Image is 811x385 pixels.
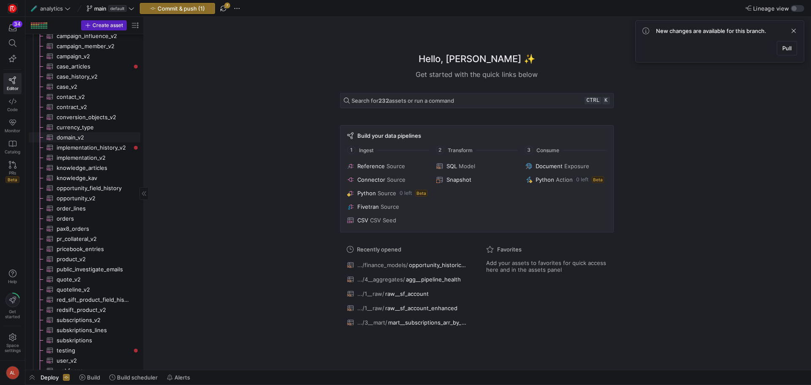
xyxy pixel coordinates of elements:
[602,97,610,104] kbd: k
[29,213,140,224] a: orders​​​​​​​​​
[370,217,396,224] span: CSV Seed
[29,315,140,325] a: subscriptions_v2​​​​​​​​​
[117,374,158,381] span: Build scheduler
[415,190,427,197] span: Beta
[57,102,131,112] span: contract_v2​​​​​​​​​
[57,295,131,305] span: red_sift_product_field_history_v2​​​​​​​​​
[6,366,19,380] div: AL
[29,153,140,163] div: Press SPACE to select this row.
[345,259,469,270] button: .../finance_models/opportunity_historical_recreation
[357,319,387,326] span: .../3__mart/
[357,305,384,311] span: .../1__raw/
[29,31,140,41] a: campaign_influence_v2​​​​​​​​​
[29,335,140,345] div: Press SPACE to select this row.
[345,288,469,299] button: .../1__raw/raw__sf_account
[3,364,22,382] button: AL
[57,244,131,254] span: pricebook_entries​​​​​​​​​
[57,254,131,264] span: product_v2​​​​​​​​​
[158,5,205,12] span: Commit & push (1)
[5,309,20,319] span: Get started
[29,203,140,213] div: Press SPACE to select this row.
[29,244,140,254] div: Press SPACE to select this row.
[57,41,131,51] span: campaign_member_v2​​​​​​​​​
[57,31,131,41] span: campaign_influence_v2​​​​​​​​​
[163,370,194,385] button: Alerts
[29,82,140,92] a: case_v2​​​​​​​​​
[3,137,22,158] a: Catalog
[29,366,140,376] a: webforms​​​​​​​​​
[57,194,131,203] span: opportunity_v2​​​​​​​​​
[357,262,408,268] span: .../finance_models/
[57,214,131,224] span: orders​​​​​​​​​
[387,176,405,183] span: Source
[57,123,131,132] span: currency_type​​​​​​​​​
[29,71,140,82] a: case_history_v2​​​​​​​​​
[8,4,17,13] img: https://storage.googleapis.com/y42-prod-data-exchange/images/C0c2ZRu8XU2mQEXUlKrTCN4i0dD3czfOt8UZ...
[400,190,412,196] span: 0 left
[345,303,469,314] button: .../1__raw/raw__sf_account_enhanced
[29,193,140,203] a: opportunity_v2​​​​​​​​​
[93,22,123,28] span: Create asset
[782,45,792,52] span: Pull
[57,275,131,284] span: quote_v2​​​​​​​​​
[406,276,461,283] span: agg__pipeline_health
[29,203,140,213] a: order_lines​​​​​​​​​
[3,73,22,94] a: Editor
[29,244,140,254] a: pricebook_entries​​​​​​​​​
[29,366,140,376] div: Press SPACE to select this row.
[3,20,22,35] button: 34
[29,112,140,122] a: conversion_objects_v2​​​​​​​​​
[346,202,430,212] button: FivetranSource
[29,284,140,295] a: quoteline_v2​​​​​​​​​
[29,193,140,203] div: Press SPACE to select this row.
[656,27,766,34] span: New changes are available for this branch.
[174,374,190,381] span: Alerts
[29,335,140,345] a: subskriptions​​​​​​​​​
[357,203,379,210] span: Fivetran
[5,176,19,183] span: Beta
[57,62,131,71] span: case_articles​​​​​​​​​
[9,170,16,175] span: PRs
[536,176,554,183] span: Python
[57,315,131,325] span: subscriptions_v2​​​​​​​​​
[57,72,131,82] span: case_history_v2​​​​​​​​​
[29,122,140,132] a: currency_type​​​​​​​​​
[524,175,608,185] button: PythonAction0 leftBeta
[409,262,467,268] span: opportunity_historical_recreation
[3,158,22,186] a: PRsBeta
[435,161,519,171] button: SQLModel
[3,289,22,322] button: Getstarted
[12,21,22,27] div: 34
[40,5,63,12] span: analytics
[435,175,519,185] button: Snapshot
[29,254,140,264] a: product_v2​​​​​​​​​
[486,259,607,273] span: Add your assets to favorites for quick access here and in the assets panel
[57,183,131,193] span: opportunity_field_history​​​​​​​​​
[29,153,140,163] a: implementation_v2​​​​​​​​​
[140,3,215,14] button: Commit & push (1)
[29,142,140,153] a: implementation_history_v2​​​​​​​​​
[524,161,608,171] button: DocumentExposure
[29,92,140,102] a: contact_v2​​​​​​​​​
[29,112,140,122] div: Press SPACE to select this row.
[3,1,22,16] a: https://storage.googleapis.com/y42-prod-data-exchange/images/C0c2ZRu8XU2mQEXUlKrTCN4i0dD3czfOt8UZ...
[29,264,140,274] a: public_investigate_emails​​​​​​​​​
[29,305,140,315] div: Press SPACE to select this row.
[29,325,140,335] div: Press SPACE to select this row.
[29,132,140,142] a: domain_v2​​​​​​​​​
[57,112,131,122] span: conversion_objects_v2​​​​​​​​​
[29,315,140,325] div: Press SPACE to select this row.
[29,82,140,92] div: Press SPACE to select this row.
[419,52,535,66] h1: Hello, [PERSON_NAME] ✨
[29,183,140,193] a: opportunity_field_history​​​​​​​​​
[346,161,430,171] button: ReferenceSource
[29,122,140,132] div: Press SPACE to select this row.
[592,176,604,183] span: Beta
[585,97,601,104] kbd: ctrl
[357,163,385,169] span: Reference
[57,305,131,315] span: redsift_product_v2​​​​​​​​​
[345,317,469,328] button: .../3__mart/mart__subscriptions_arr_by_product
[106,370,161,385] button: Build scheduler
[29,163,140,173] div: Press SPACE to select this row.
[357,276,405,283] span: .../4__aggregates/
